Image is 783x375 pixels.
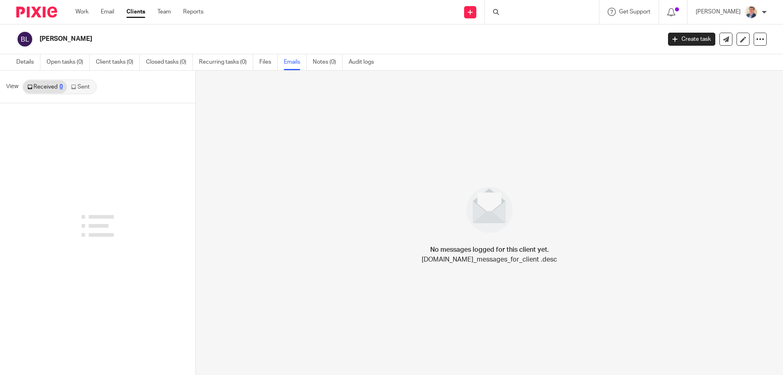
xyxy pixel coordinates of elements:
a: Details [16,54,40,70]
img: image [461,182,518,238]
a: Files [259,54,278,70]
a: Edit client [737,33,750,46]
a: Closed tasks (0) [146,54,193,70]
img: svg%3E [16,31,33,48]
h4: No messages logged for this client yet. [430,245,549,255]
p: [DOMAIN_NAME]_messages_for_client .desc [422,255,557,264]
a: Received0 [23,80,67,93]
a: Reports [183,8,203,16]
a: Notes (0) [313,54,343,70]
a: Create task [668,33,715,46]
img: Stephen%20Pugh.jpg [745,6,758,19]
p: [PERSON_NAME] [696,8,741,16]
div: 0 [60,84,63,90]
a: Work [75,8,88,16]
img: Pixie [16,7,57,18]
a: Send new email [719,33,732,46]
a: Recurring tasks (0) [199,54,253,70]
a: Clients [126,8,145,16]
h2: [PERSON_NAME] [40,35,533,43]
a: Email [101,8,114,16]
a: Sent [67,80,95,93]
a: Client tasks (0) [96,54,140,70]
span: Get Support [619,9,650,15]
span: View [6,82,18,91]
a: Audit logs [349,54,380,70]
a: Open tasks (0) [46,54,90,70]
a: Team [157,8,171,16]
a: Emails [284,54,307,70]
